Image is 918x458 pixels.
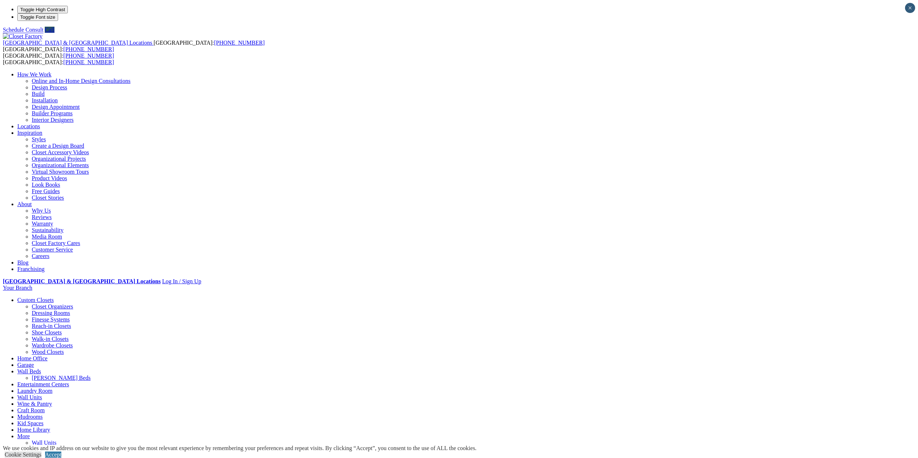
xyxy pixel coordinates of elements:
[32,227,63,233] a: Sustainability
[20,7,65,12] span: Toggle High Contrast
[17,401,52,407] a: Wine & Pantry
[32,149,89,155] a: Closet Accessory Videos
[3,278,161,284] a: [GEOGRAPHIC_DATA] & [GEOGRAPHIC_DATA] Locations
[63,53,114,59] a: [PHONE_NUMBER]
[32,329,62,335] a: Shoe Closets
[3,27,43,33] a: Schedule Consult
[32,78,131,84] a: Online and In-Home Design Consultations
[17,6,68,13] button: Toggle High Contrast
[17,407,45,413] a: Craft Room
[32,162,89,168] a: Organizational Elements
[17,71,52,77] a: How We Work
[32,182,60,188] a: Look Books
[32,110,73,116] a: Builder Programs
[3,445,476,452] div: We use cookies and IP address on our website to give you the most relevant experience by remember...
[17,259,28,266] a: Blog
[32,349,64,355] a: Wood Closets
[32,195,64,201] a: Closet Stories
[5,452,41,458] a: Cookie Settings
[32,375,91,381] a: [PERSON_NAME] Beds
[17,388,52,394] a: Laundry Room
[63,46,114,52] a: [PHONE_NUMBER]
[32,117,74,123] a: Interior Designers
[17,130,42,136] a: Inspiration
[63,59,114,65] a: [PHONE_NUMBER]
[162,278,201,284] a: Log In / Sign Up
[17,362,34,368] a: Garage
[32,342,73,348] a: Wardrobe Closets
[214,40,264,46] a: [PHONE_NUMBER]
[17,414,43,420] a: Mudrooms
[17,368,41,374] a: Wall Beds
[3,40,154,46] a: [GEOGRAPHIC_DATA] & [GEOGRAPHIC_DATA] Locations
[45,27,54,33] a: Call
[17,420,43,426] a: Kid Spaces
[17,433,30,439] a: More menu text will display only on big screen
[32,84,67,90] a: Design Process
[17,427,50,433] a: Home Library
[32,336,69,342] a: Walk-in Closets
[32,169,89,175] a: Virtual Showroom Tours
[32,91,45,97] a: Build
[3,40,152,46] span: [GEOGRAPHIC_DATA] & [GEOGRAPHIC_DATA] Locations
[32,440,56,446] a: Wall Units
[32,143,84,149] a: Create a Design Board
[3,40,265,52] span: [GEOGRAPHIC_DATA]: [GEOGRAPHIC_DATA]:
[32,310,70,316] a: Dressing Rooms
[32,175,67,181] a: Product Videos
[32,234,62,240] a: Media Room
[17,394,42,400] a: Wall Units
[17,297,54,303] a: Custom Closets
[32,246,73,253] a: Customer Service
[3,33,43,40] img: Closet Factory
[905,3,915,13] button: Close
[17,355,48,361] a: Home Office
[32,316,70,323] a: Finesse Systems
[32,156,86,162] a: Organizational Projects
[32,303,73,310] a: Closet Organizers
[17,13,58,21] button: Toggle Font size
[32,221,53,227] a: Warranty
[32,253,49,259] a: Careers
[32,240,80,246] a: Closet Factory Cares
[17,266,45,272] a: Franchising
[32,97,58,103] a: Installation
[32,188,60,194] a: Free Guides
[17,381,69,387] a: Entertainment Centers
[45,452,61,458] a: Accept
[32,323,71,329] a: Reach-in Closets
[32,214,52,220] a: Reviews
[17,123,40,129] a: Locations
[20,14,55,20] span: Toggle Font size
[3,285,32,291] a: Your Branch
[32,136,46,142] a: Styles
[3,53,114,65] span: [GEOGRAPHIC_DATA]: [GEOGRAPHIC_DATA]:
[17,201,32,207] a: About
[32,208,51,214] a: Why Us
[32,104,80,110] a: Design Appointment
